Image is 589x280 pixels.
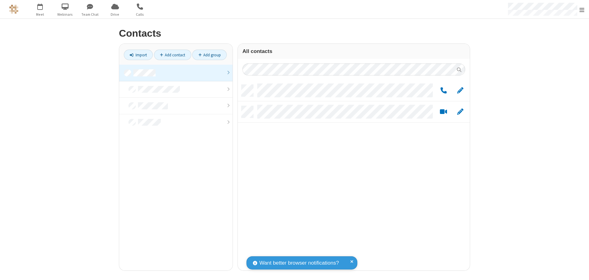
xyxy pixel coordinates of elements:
img: QA Selenium DO NOT DELETE OR CHANGE [9,5,18,14]
span: Calls [128,12,152,17]
div: grid [238,80,470,270]
a: Add contact [154,50,191,60]
a: Import [124,50,153,60]
h2: Contacts [119,28,470,39]
button: Edit [454,87,466,95]
a: Add group [192,50,227,60]
h3: All contacts [242,48,465,54]
button: Start a video meeting [437,108,449,116]
span: Webinars [54,12,77,17]
span: Team Chat [79,12,102,17]
button: Edit [454,108,466,116]
button: Call by phone [437,87,449,95]
span: Meet [29,12,52,17]
span: Drive [104,12,127,17]
span: Want better browser notifications? [259,259,339,267]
